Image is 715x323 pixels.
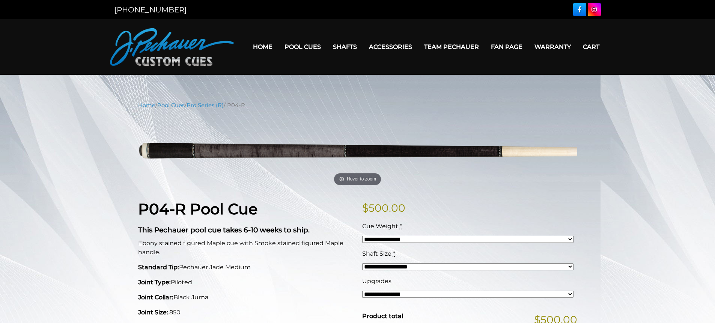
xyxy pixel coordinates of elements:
[418,37,485,56] a: Team Pechauer
[138,278,353,287] p: Piloted
[327,37,363,56] a: Shafts
[138,294,173,301] strong: Joint Collar:
[187,102,224,109] a: Pro Series (R)
[363,37,418,56] a: Accessories
[138,308,353,317] p: .850
[362,312,403,320] span: Product total
[138,293,353,302] p: Black Juma
[362,278,391,285] span: Upgrades
[485,37,528,56] a: Fan Page
[110,28,234,66] img: Pechauer Custom Cues
[157,102,185,109] a: Pool Cues
[138,239,353,257] p: Ebony stained figured Maple cue with Smoke stained figured Maple handle.
[528,37,577,56] a: Warranty
[138,101,577,109] nav: Breadcrumb
[138,309,168,316] strong: Joint Size:
[247,37,278,56] a: Home
[393,250,395,257] abbr: required
[362,223,398,230] span: Cue Weight
[362,202,405,214] bdi: 500.00
[138,115,577,188] a: Hover to zoom
[362,250,391,257] span: Shaft Size
[138,115,577,188] img: P04-N.png
[362,202,369,214] span: $
[138,263,353,272] p: Pechauer Jade Medium
[400,223,402,230] abbr: required
[138,226,310,234] strong: This Pechauer pool cue takes 6-10 weeks to ship.
[138,102,155,109] a: Home
[278,37,327,56] a: Pool Cues
[138,200,257,218] strong: P04-R Pool Cue
[114,5,187,14] a: [PHONE_NUMBER]
[138,279,171,286] strong: Joint Type:
[138,264,179,271] strong: Standard Tip:
[577,37,605,56] a: Cart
